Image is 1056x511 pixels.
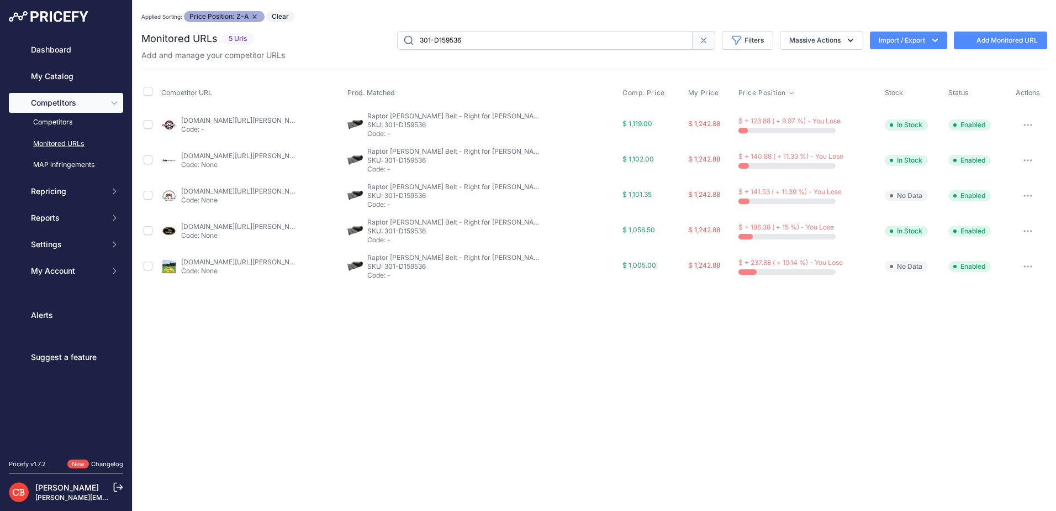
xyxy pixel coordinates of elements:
button: Reports [9,208,123,228]
span: $ + 141.53 ( + 11.39 %) - You Lose [738,187,842,196]
button: Import / Export [870,32,947,49]
span: New [67,460,89,469]
a: Changelog [91,460,123,468]
span: Raptor [PERSON_NAME] Belt - Right for [PERSON_NAME], AH159536 [367,253,580,262]
span: $ 1,242.88 [688,155,720,163]
a: Competitors [9,113,123,132]
span: Repricing [31,186,103,197]
a: [DOMAIN_NAME][URL][PERSON_NAME] [181,187,306,195]
span: Competitors [31,97,103,108]
span: In Stock [885,119,928,131]
button: Competitors [9,93,123,113]
a: My Catalog [9,66,123,86]
small: Applied Sorting: [141,13,182,20]
span: $ 1,242.88 [688,261,720,269]
span: $ 1,119.00 [622,119,652,128]
button: Massive Actions [780,31,863,50]
span: 5 Urls [222,33,254,45]
a: [DOMAIN_NAME][URL][PERSON_NAME] [181,258,306,266]
div: Pricefy v1.7.2 [9,460,46,469]
span: $ + 123.88 ( + 9.97 %) - You Lose [738,117,841,125]
a: [DOMAIN_NAME][URL][PERSON_NAME] [181,222,306,231]
span: $ + 186.38 ( + 15 %) - You Lose [738,223,834,231]
span: No Data [885,190,928,201]
a: [DOMAIN_NAME][URL][PERSON_NAME] [181,152,306,160]
p: Code: None [181,231,296,240]
span: In Stock [885,155,928,166]
h2: Monitored URLs [141,31,218,46]
button: Price Position [738,88,795,97]
span: Enabled [948,119,991,131]
span: Raptor [PERSON_NAME] Belt - Right for [PERSON_NAME], AH159536 [367,147,580,155]
span: Stock [885,88,903,97]
nav: Sidebar [9,40,123,446]
span: Enabled [948,261,991,272]
p: Code: None [181,267,296,275]
p: Code: - [367,236,544,244]
span: Enabled [948,226,991,237]
span: $ + 237.88 ( + 19.14 %) - You Lose [738,258,843,267]
span: Settings [31,239,103,250]
a: Monitored URLs [9,134,123,154]
button: My Price [688,88,721,97]
span: $ 1,102.00 [622,155,654,163]
p: Code: - [367,165,544,174]
span: Competitor URL [161,88,212,97]
span: $ 1,005.00 [622,261,656,269]
a: Alerts [9,305,123,325]
span: $ 1,056.50 [622,226,655,234]
p: Code: None [181,196,296,205]
span: In Stock [885,226,928,237]
p: SKU: 301-D159536 [367,121,544,129]
a: Add Monitored URL [954,32,1047,49]
span: Price Position: Z-A [184,11,265,22]
button: Repricing [9,181,123,201]
a: MAP infringements [9,155,123,175]
span: $ 1,242.88 [688,119,720,128]
span: Actions [1016,88,1040,97]
p: SKU: 301-D159536 [367,156,544,165]
button: Comp. Price [622,88,667,97]
span: $ + 140.88 ( + 11.33 %) - You Lose [738,152,843,160]
span: Raptor [PERSON_NAME] Belt - Right for [PERSON_NAME], AH159536 [367,112,580,120]
a: [DOMAIN_NAME][URL][PERSON_NAME][PERSON_NAME] [181,116,360,124]
a: Suggest a feature [9,347,123,367]
span: $ 1,242.88 [688,190,720,199]
a: [PERSON_NAME][EMAIL_ADDRESS][PERSON_NAME][DOMAIN_NAME] [35,493,260,502]
button: Filters [722,31,773,50]
p: SKU: 301-D159536 [367,227,544,236]
a: Dashboard [9,40,123,60]
p: SKU: 301-D159536 [367,191,544,200]
span: Raptor [PERSON_NAME] Belt - Right for [PERSON_NAME], AH159536 [367,218,580,226]
button: My Account [9,261,123,281]
p: Code: - [367,271,544,280]
span: Enabled [948,190,991,201]
span: Enabled [948,155,991,166]
p: Add and manage your competitor URLs [141,50,285,61]
span: Price Position [738,88,786,97]
p: Code: - [181,125,296,134]
button: Clear [266,11,294,22]
span: Comp. Price [622,88,665,97]
a: [PERSON_NAME] [35,483,99,492]
button: Settings [9,234,123,254]
span: $ 1,101.35 [622,190,652,199]
p: Code: - [367,200,544,209]
span: Prod. Matched [347,88,395,97]
span: My Price [688,88,719,97]
span: Reports [31,212,103,223]
span: My Account [31,265,103,277]
span: Raptor [PERSON_NAME] Belt - Right for [PERSON_NAME], AH159536 [367,182,580,191]
span: $ 1,242.88 [688,226,720,234]
span: No Data [885,261,928,272]
span: Status [948,88,969,97]
p: Code: None [181,160,296,169]
p: Code: - [367,129,544,138]
p: SKU: 301-D159536 [367,262,544,271]
img: Pricefy Logo [9,11,88,22]
input: Search [397,31,693,50]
